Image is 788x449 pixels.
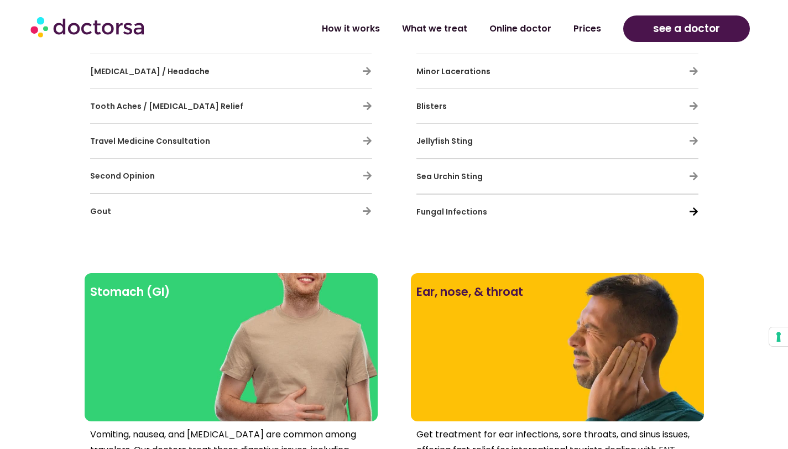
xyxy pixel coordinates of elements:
[769,327,788,346] button: Your consent preferences for tracking technologies
[562,16,612,41] a: Prices
[623,15,750,42] a: see a doctor
[416,279,698,305] h2: Ear, nose, & throat
[90,135,210,147] span: Travel Medicine Consultation
[653,20,720,38] span: see a doctor
[90,101,243,112] span: Tooth Aches / [MEDICAL_DATA] Relief
[90,170,155,181] span: Second Opinion
[90,279,372,305] h2: Stomach (GI)
[416,171,483,182] span: Sea Urchin Sting
[90,66,210,77] span: [MEDICAL_DATA] / Headache
[209,16,612,41] nav: Menu
[416,101,447,112] span: Blisters
[416,206,487,217] span: Fungal Infections
[416,66,490,77] span: Minor Lacerations
[478,16,562,41] a: Online doctor
[90,206,111,217] span: Gout
[311,16,391,41] a: How it works
[416,135,473,147] span: Jellyfish Sting
[391,16,478,41] a: What we treat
